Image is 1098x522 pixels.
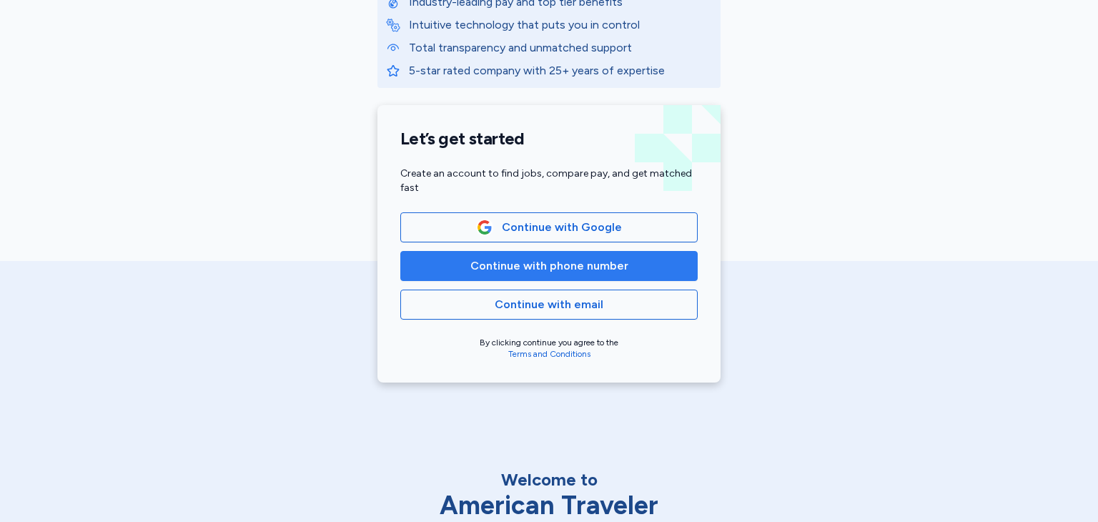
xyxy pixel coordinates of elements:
[409,16,712,34] p: Intuitive technology that puts you in control
[400,337,698,360] div: By clicking continue you agree to the
[399,468,699,491] div: Welcome to
[400,212,698,242] button: Google LogoContinue with Google
[495,296,603,313] span: Continue with email
[400,128,698,149] h1: Let’s get started
[400,167,698,195] div: Create an account to find jobs, compare pay, and get matched fast
[399,491,699,520] div: American Traveler
[400,251,698,281] button: Continue with phone number
[409,62,712,79] p: 5-star rated company with 25+ years of expertise
[477,220,493,235] img: Google Logo
[502,219,622,236] span: Continue with Google
[409,39,712,56] p: Total transparency and unmatched support
[400,290,698,320] button: Continue with email
[508,349,590,359] a: Terms and Conditions
[470,257,628,275] span: Continue with phone number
